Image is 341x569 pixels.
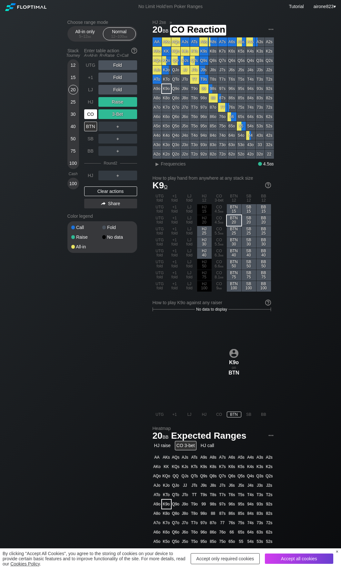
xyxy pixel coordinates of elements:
div: K2s [265,47,274,56]
div: HJ 12 [197,193,212,204]
span: bb [220,242,224,246]
div: UTG fold [153,193,167,204]
div: 32s [265,140,274,149]
div: 74o [218,131,227,140]
div: LJ fold [182,193,197,204]
div: T8o [190,94,199,103]
div: 84o [209,131,218,140]
a: Cookies Policy [10,561,40,566]
span: bb [220,220,224,225]
div: J2s [265,65,274,75]
div: A2s [265,37,274,46]
div: 87o [209,103,218,112]
div: CO 3-bet [212,193,226,204]
div: K6s [227,47,236,56]
div: Fold [98,85,137,95]
span: » [166,20,176,25]
div: 94s [246,84,255,93]
div: SB 12 [242,193,256,204]
div: Normal [105,28,134,40]
div: 53o [237,140,246,149]
div: 22 [265,150,274,159]
div: 3-Bet [98,109,137,119]
img: ellipsis.fd386fe8.svg [267,432,275,439]
div: BTN 20 [227,215,241,226]
span: K9 [153,180,168,190]
div: SB 25 [242,226,256,237]
div: UTG fold [153,226,167,237]
div: Clear actions [84,186,137,196]
div: 88 [209,94,218,103]
div: TT [190,75,199,84]
div: CO 4.5 [212,204,226,215]
div: SB 40 [242,248,256,259]
div: T4s [246,75,255,84]
div: K9o [162,84,171,93]
span: airone823 [314,4,334,9]
div: ＋ [98,122,137,131]
div: BB 30 [256,237,271,248]
div: QJo [171,65,180,75]
div: 5 – 12 [72,34,99,39]
div: J9s [199,65,208,75]
div: BB 20 [256,215,271,226]
div: CO [84,109,97,119]
div: A7s [218,37,227,46]
div: AJs [181,37,190,46]
div: 100 [68,179,78,188]
div: A4s [246,37,255,46]
div: J8o [181,94,190,103]
div: J6o [181,112,190,121]
div: 93o [199,140,208,149]
div: J9o [181,84,190,93]
div: 100% fold in prior round [197,215,212,226]
div: KJs [181,47,190,56]
div: 75s [237,103,246,112]
span: 20 [152,25,170,35]
div: Accept all cookies [265,554,333,564]
div: 82o [209,150,218,159]
div: All-in [71,245,102,249]
div: 95o [199,122,208,131]
div: LJ [84,85,97,95]
div: K5s [237,47,246,56]
div: UTG fold [153,215,167,226]
div: JJ [181,65,190,75]
div: T5o [190,122,199,131]
div: BTN [84,122,97,131]
div: LJ fold [182,204,197,215]
div: 83s [256,94,265,103]
div: 43s [256,131,265,140]
div: 65o [227,122,236,131]
div: 76o [218,112,227,121]
div: 43o [246,140,255,149]
div: UTG [84,60,97,70]
div: 86o [209,112,218,121]
div: 96o [199,112,208,121]
div: 20 [68,85,78,95]
div: Q9o [171,84,180,93]
div: QTs [190,56,199,65]
div: Fold [98,60,137,70]
div: K7o [162,103,171,112]
img: icon-avatar.b40e07d9.svg [229,349,238,358]
div: 92s [265,84,274,93]
div: BTN 30 [227,237,241,248]
div: J7o [181,103,190,112]
span: o [164,183,167,190]
div: 83o [209,140,218,149]
div: CO 5.5 [212,226,226,237]
div: 92o [199,150,208,159]
div: T5s [237,75,246,84]
div: 100% fold in prior round [197,204,212,215]
div: QJs [181,56,190,65]
div: K5o [162,122,171,131]
div: 63o [227,140,236,149]
div: Raise [98,97,137,107]
div: KTs [190,47,199,56]
div: A7o [153,103,162,112]
div: 75 [68,146,78,156]
div: No data [102,235,133,239]
div: 87s [218,94,227,103]
div: AQo [153,56,162,65]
